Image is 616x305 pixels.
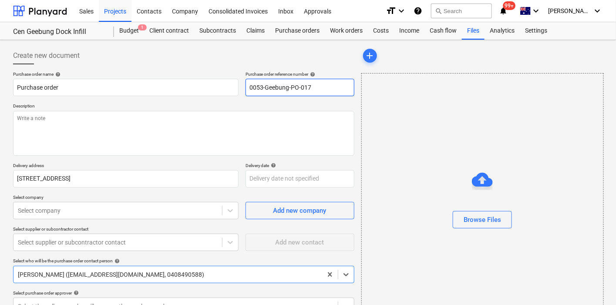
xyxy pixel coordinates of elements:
input: Delivery date not specified [246,170,354,188]
i: format_size [386,6,396,16]
i: keyboard_arrow_down [592,6,603,16]
a: Budget1 [114,22,144,40]
a: Cash flow [424,22,462,40]
span: [PERSON_NAME] [548,7,592,14]
span: help [54,72,61,77]
a: Costs [368,22,394,40]
button: Search [431,3,492,18]
div: Delivery date [246,163,354,168]
span: add [365,50,375,61]
a: Settings [520,22,552,40]
div: Budget [114,22,144,40]
input: Document name [13,79,239,96]
div: Purchase order reference number [246,71,354,77]
a: Purchase orders [270,22,325,40]
span: help [113,258,120,264]
span: 1 [138,24,147,30]
div: Select purchase order approver [13,290,354,296]
span: search [435,7,442,14]
a: Client contract [144,22,194,40]
div: Add new company [273,205,327,216]
div: Purchase order name [13,71,239,77]
a: Files [462,22,485,40]
button: Browse Files [453,211,512,228]
a: Work orders [325,22,368,40]
div: Browse Files [464,214,501,225]
input: Delivery address [13,170,239,188]
div: Select who will be the purchase order contact person [13,258,354,264]
span: 99+ [503,1,516,10]
i: keyboard_arrow_down [396,6,407,16]
i: Knowledge base [414,6,422,16]
p: Select company [13,194,239,202]
p: Select supplier or subcontractor contact [13,226,239,234]
a: Subcontracts [194,22,241,40]
a: Claims [241,22,270,40]
p: Delivery address [13,163,239,170]
input: Order number [246,79,354,96]
div: Cen Geebung Dock Infill [13,27,104,37]
i: keyboard_arrow_down [531,6,541,16]
a: Analytics [485,22,520,40]
span: help [309,72,316,77]
i: notifications [499,6,508,16]
button: Add new company [246,202,354,219]
span: help [269,163,276,168]
span: Create new document [13,50,80,61]
span: help [72,290,79,295]
p: Description [13,103,354,111]
a: Income [394,22,424,40]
